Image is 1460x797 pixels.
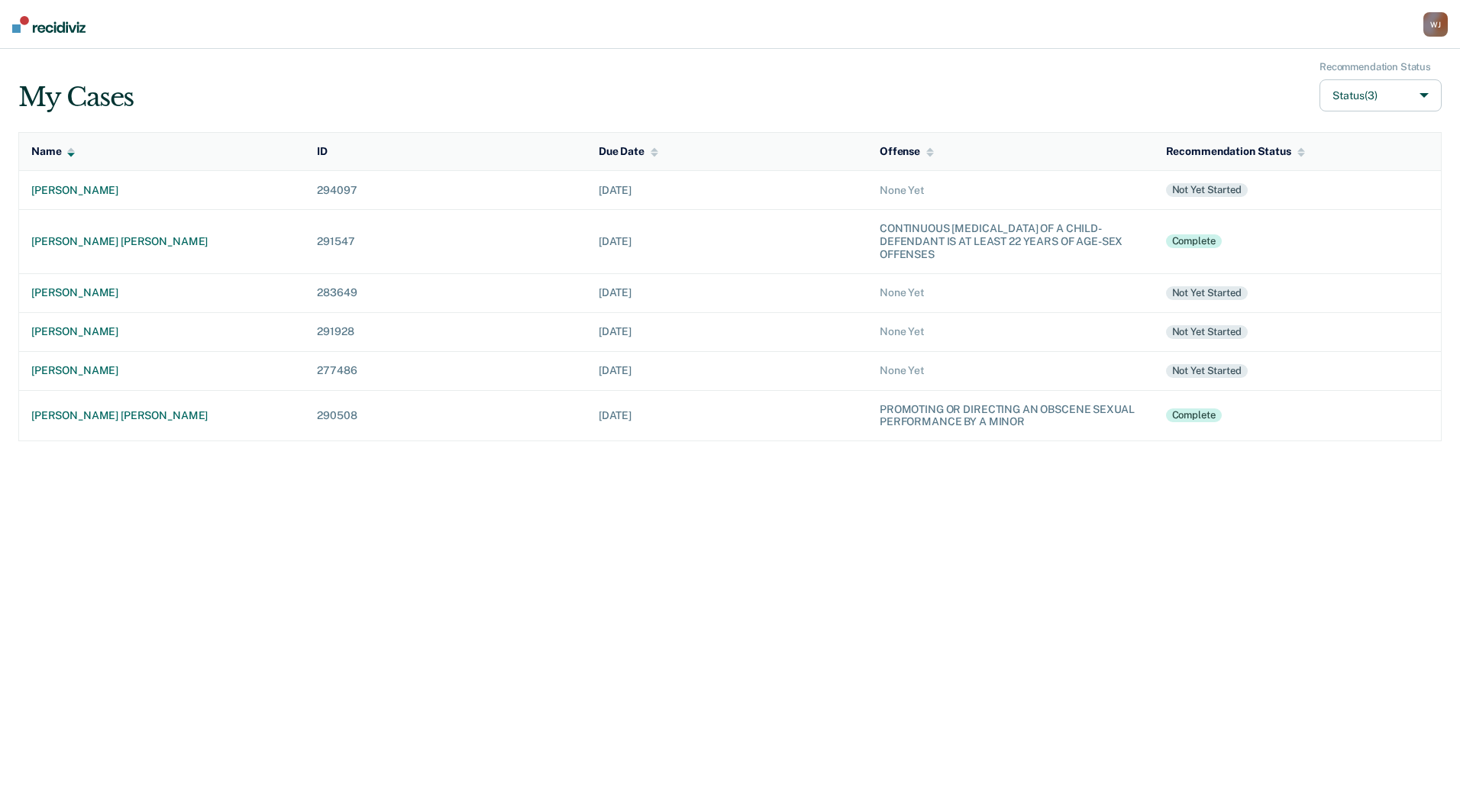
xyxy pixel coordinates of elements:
[880,403,1142,429] div: PROMOTING OR DIRECTING AN OBSCENE SEXUAL PERFORMANCE BY A MINOR
[599,145,658,158] div: Due Date
[31,364,292,377] div: [PERSON_NAME]
[586,390,867,441] td: [DATE]
[317,145,328,158] div: ID
[305,390,586,441] td: 290508
[586,210,867,273] td: [DATE]
[880,286,1142,299] div: None Yet
[1423,12,1448,37] button: WJ
[586,312,867,351] td: [DATE]
[305,273,586,312] td: 283649
[1166,145,1305,158] div: Recommendation Status
[305,210,586,273] td: 291547
[31,325,292,338] div: [PERSON_NAME]
[880,184,1142,197] div: None Yet
[18,82,134,113] div: My Cases
[31,145,75,158] div: Name
[586,273,867,312] td: [DATE]
[1166,286,1248,300] div: Not yet started
[880,145,934,158] div: Offense
[31,235,292,248] div: [PERSON_NAME] [PERSON_NAME]
[1166,183,1248,197] div: Not yet started
[31,409,292,422] div: [PERSON_NAME] [PERSON_NAME]
[305,351,586,390] td: 277486
[305,171,586,210] td: 294097
[1319,61,1431,73] div: Recommendation Status
[586,171,867,210] td: [DATE]
[1423,12,1448,37] div: W J
[305,312,586,351] td: 291928
[880,364,1142,377] div: None Yet
[586,351,867,390] td: [DATE]
[31,286,292,299] div: [PERSON_NAME]
[1319,79,1442,112] button: Status(3)
[31,184,292,197] div: [PERSON_NAME]
[1166,408,1222,422] div: Complete
[880,222,1142,260] div: CONTINUOUS [MEDICAL_DATA] OF A CHILD-DEFENDANT IS AT LEAST 22 YEARS OF AGE-SEX OFFENSES
[12,16,86,33] img: Recidiviz
[1166,325,1248,339] div: Not yet started
[880,325,1142,338] div: None Yet
[1166,364,1248,378] div: Not yet started
[1166,234,1222,248] div: Complete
